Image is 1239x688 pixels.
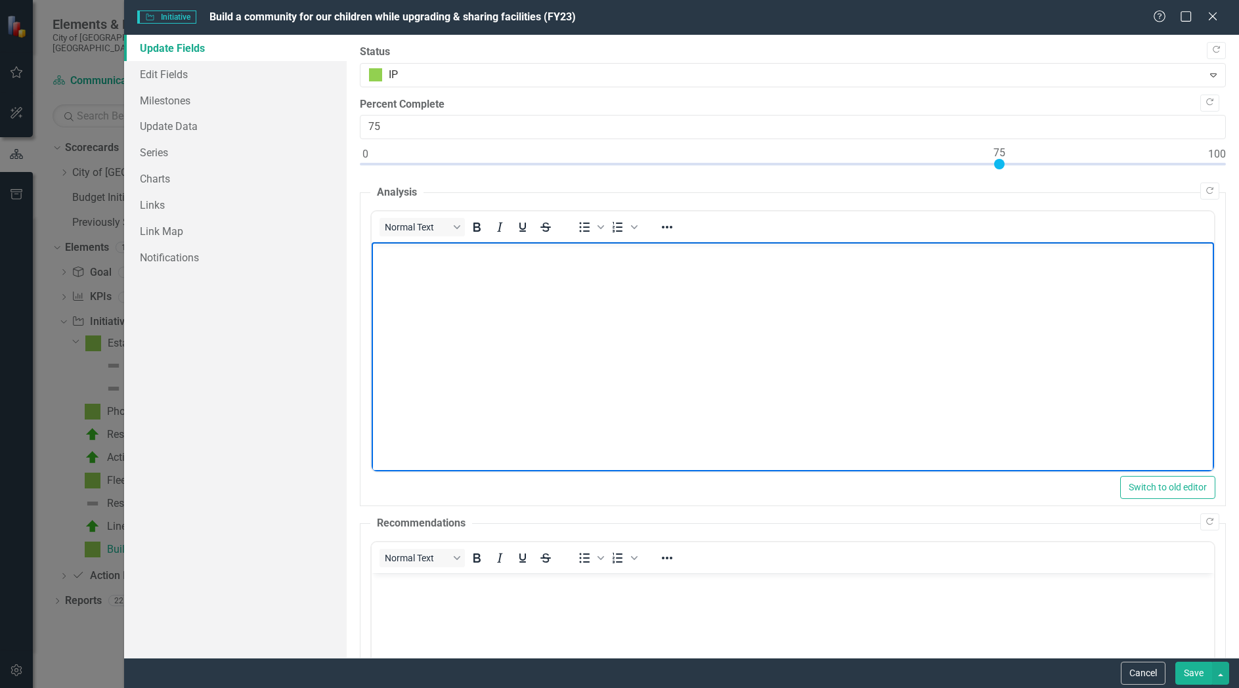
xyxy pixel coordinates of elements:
[385,553,449,563] span: Normal Text
[511,218,534,236] button: Underline
[360,97,1226,112] label: Percent Complete
[124,218,347,244] a: Link Map
[489,549,511,567] button: Italic
[124,87,347,114] a: Milestones
[124,113,347,139] a: Update Data
[511,549,534,567] button: Underline
[1175,662,1212,685] button: Save
[124,139,347,165] a: Series
[370,516,472,531] legend: Recommendations
[607,549,640,567] div: Numbered list
[573,218,606,236] div: Bullet list
[489,218,511,236] button: Italic
[534,218,557,236] button: Strikethrough
[124,244,347,270] a: Notifications
[573,549,606,567] div: Bullet list
[209,11,576,23] span: Build a community for our children while upgrading & sharing facilities (FY23)
[385,222,449,232] span: Normal Text
[372,242,1214,471] iframe: Rich Text Area
[124,192,347,218] a: Links
[124,35,347,61] a: Update Fields
[466,218,488,236] button: Bold
[137,11,196,24] span: Initiative
[124,61,347,87] a: Edit Fields
[1120,476,1215,499] button: Switch to old editor
[380,549,465,567] button: Block Normal Text
[607,218,640,236] div: Numbered list
[360,45,1226,60] label: Status
[370,185,424,200] legend: Analysis
[534,549,557,567] button: Strikethrough
[656,218,678,236] button: Reveal or hide additional toolbar items
[466,549,488,567] button: Bold
[1121,662,1165,685] button: Cancel
[656,549,678,567] button: Reveal or hide additional toolbar items
[380,218,465,236] button: Block Normal Text
[124,165,347,192] a: Charts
